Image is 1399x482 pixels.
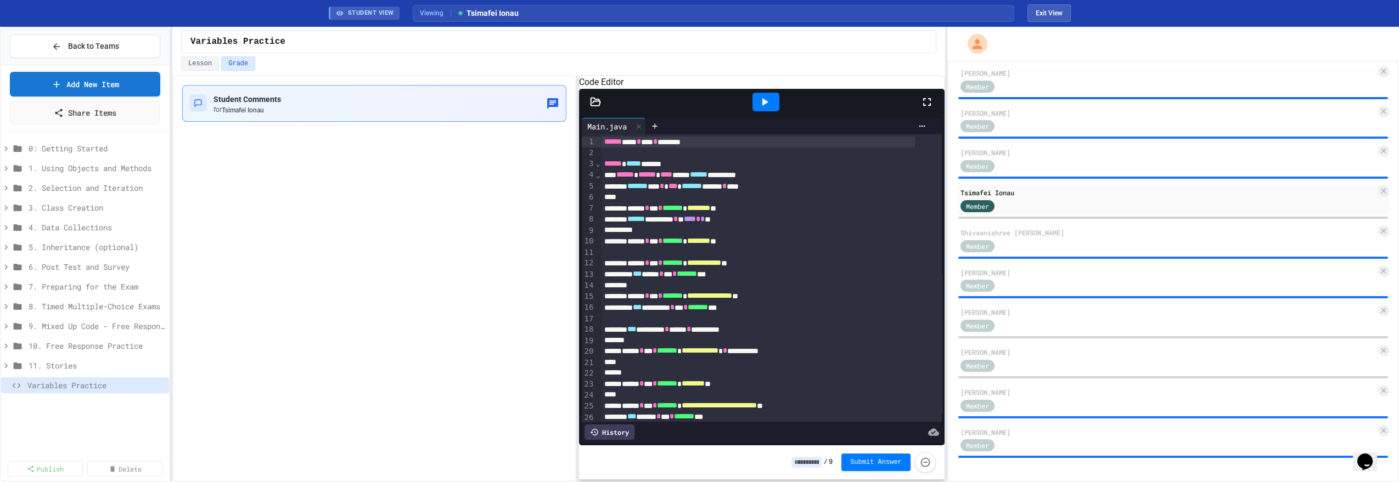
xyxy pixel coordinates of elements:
div: 18 [582,324,595,335]
div: 13 [582,269,595,280]
span: / [824,458,828,467]
div: 5 [582,181,595,192]
span: Member [966,401,989,411]
button: Exit student view [1027,4,1071,22]
button: Back to Teams [10,35,160,58]
span: 11. Stories [29,360,165,371]
div: [PERSON_NAME] [960,307,1376,317]
span: 0: Getting Started [29,143,165,154]
a: Add New Item [10,72,160,97]
div: [PERSON_NAME] [960,347,1376,357]
span: Member [966,241,989,251]
span: Member [966,281,989,291]
span: Tsimafei Ionau [457,8,519,19]
div: [PERSON_NAME] [960,148,1376,157]
span: Member [966,201,989,211]
span: 2. Selection and Iteration [29,182,165,194]
button: Submit Answer [841,453,911,471]
span: 3. Class Creation [29,202,165,213]
div: [PERSON_NAME] [960,68,1376,78]
span: Fold line [595,159,600,168]
div: for [213,105,281,115]
div: 23 [582,379,595,390]
div: 7 [582,203,595,214]
span: Back to Teams [68,41,119,52]
div: 6 [582,192,595,203]
div: 3 [582,158,595,169]
a: Share Items [10,101,160,124]
span: 1. Using Objects and Methods [29,162,165,174]
div: 9 [582,225,595,236]
div: 20 [582,346,595,357]
div: 24 [582,390,595,401]
div: 16 [582,302,595,313]
span: Member [966,361,989,371]
span: 9. Mixed Up Code - Free Response Practice [29,320,165,332]
span: 5. Inheritance (optional) [29,241,165,253]
div: [PERSON_NAME] [960,427,1376,437]
div: [PERSON_NAME] [960,387,1376,397]
div: 25 [582,401,595,412]
button: Force resubmission of student's answer (Admin only) [915,452,936,473]
span: Member [966,321,989,331]
div: Main.java [582,118,646,134]
div: [PERSON_NAME] [960,268,1376,277]
div: 12 [582,258,595,269]
div: 14 [582,280,595,291]
span: Submit Answer [850,458,902,467]
div: 17 [582,314,595,325]
span: Tsimafei Ionau [222,106,264,114]
a: Publish [8,461,83,477]
a: Delete [87,461,162,477]
div: 4 [582,169,595,180]
div: 1 [582,137,595,148]
span: 8. Timed Multiple-Choice Exams [29,300,165,312]
div: [PERSON_NAME] [960,108,1376,118]
span: Fold line [595,171,600,179]
div: 26 [582,412,595,423]
span: Student Comments [213,95,281,104]
span: Variables Practice [190,35,285,48]
div: My Account [956,31,990,56]
span: Viewing [420,8,451,18]
div: History [585,424,634,440]
span: Variables Practice [27,379,165,391]
span: Member [966,121,989,131]
div: Shivaanishree [PERSON_NAME] [960,228,1376,237]
span: 10. Free Response Practice [29,340,165,351]
div: Main.java [582,121,632,132]
button: Lesson [181,56,219,71]
span: Member [966,161,989,171]
div: 8 [582,214,595,225]
span: STUDENT VIEW [348,9,394,18]
div: 21 [582,358,595,368]
span: Member [966,440,989,450]
span: 4. Data Collections [29,222,165,233]
iframe: chat widget [1353,438,1388,471]
h6: Code Editor [579,76,945,89]
span: Member [966,82,989,92]
span: 7. Preparing for the Exam [29,281,165,292]
span: 6. Post Test and Survey [29,261,165,273]
div: Tsimafei Ionau [960,188,1376,197]
div: 2 [582,148,595,158]
button: Grade [221,56,255,71]
div: 15 [582,291,595,302]
div: 10 [582,236,595,247]
span: 9 [829,458,833,467]
div: 19 [582,336,595,347]
div: 22 [582,368,595,379]
div: 11 [582,247,595,258]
